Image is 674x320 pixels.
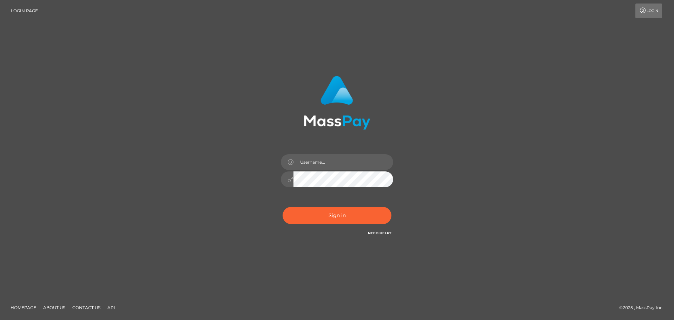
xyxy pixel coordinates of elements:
a: Contact Us [70,302,103,313]
div: © 2025 , MassPay Inc. [619,304,669,312]
button: Sign in [283,207,391,224]
a: Need Help? [368,231,391,235]
a: Homepage [8,302,39,313]
a: About Us [40,302,68,313]
img: MassPay Login [304,76,370,130]
a: API [105,302,118,313]
a: Login Page [11,4,38,18]
a: Login [635,4,662,18]
input: Username... [293,154,393,170]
